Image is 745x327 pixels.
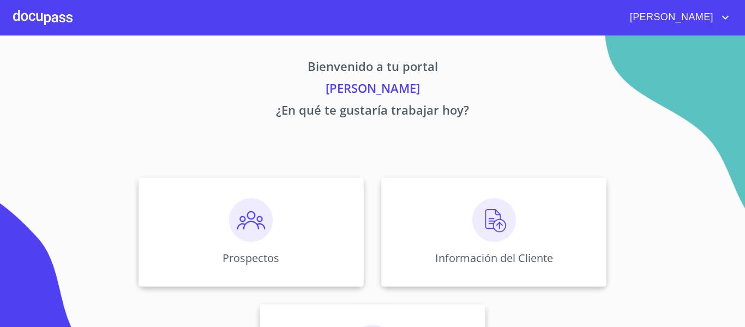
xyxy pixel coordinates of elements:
[435,251,553,265] p: Información del Cliente
[37,101,708,123] p: ¿En qué te gustaría trabajar hoy?
[37,57,708,79] p: Bienvenido a tu portal
[622,9,732,26] button: account of current user
[37,79,708,101] p: [PERSON_NAME]
[472,198,516,242] img: carga.png
[622,9,719,26] span: [PERSON_NAME]
[223,251,279,265] p: Prospectos
[229,198,273,242] img: prospectos.png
